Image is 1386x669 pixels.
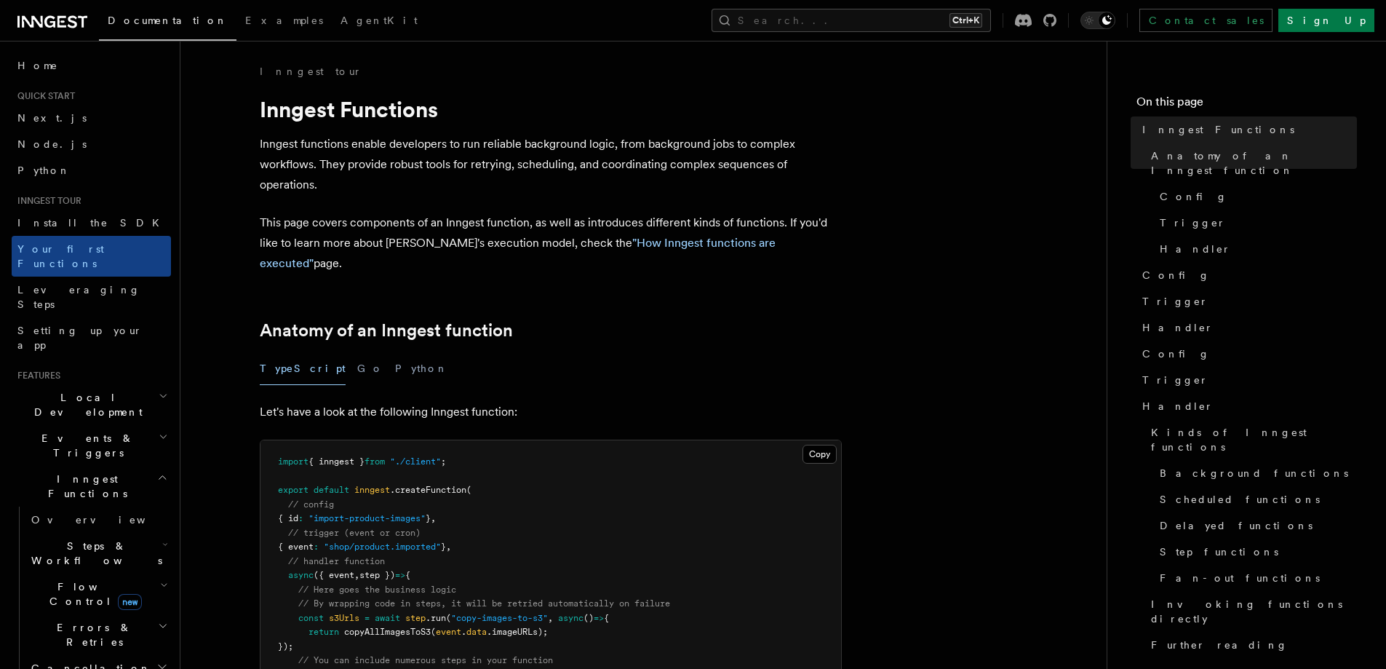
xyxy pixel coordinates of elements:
[1136,367,1357,393] a: Trigger
[25,620,158,649] span: Errors & Retries
[260,134,842,195] p: Inngest functions enable developers to run reliable background logic, from background jobs to com...
[1154,183,1357,210] a: Config
[1154,236,1357,262] a: Handler
[108,15,228,26] span: Documentation
[288,528,421,538] span: // trigger (event or cron)
[1160,215,1226,230] span: Trigger
[558,613,584,623] span: async
[288,499,334,510] span: // config
[278,456,308,467] span: import
[604,613,609,623] span: {
[298,585,456,595] span: // Here goes the business logic
[712,9,991,32] button: Search...Ctrl+K
[1139,9,1273,32] a: Contact sales
[436,627,461,637] span: event
[1142,268,1210,282] span: Config
[1151,425,1357,454] span: Kinds of Inngest functions
[17,138,87,150] span: Node.js
[118,594,142,610] span: new
[245,15,323,26] span: Examples
[25,507,171,533] a: Overview
[1136,393,1357,419] a: Handler
[278,485,308,495] span: export
[357,352,383,385] button: Go
[446,613,451,623] span: (
[12,105,171,131] a: Next.js
[461,627,466,637] span: .
[99,4,236,41] a: Documentation
[426,613,446,623] span: .run
[12,277,171,317] a: Leveraging Steps
[308,513,426,523] span: "import-product-images"
[1142,347,1210,361] span: Config
[365,613,370,623] span: =
[260,352,346,385] button: TypeScript
[12,390,159,419] span: Local Development
[1154,512,1357,539] a: Delayed functions
[12,236,171,277] a: Your first Functions
[1160,466,1348,480] span: Background functions
[260,64,362,79] a: Inngest tour
[405,613,426,623] span: step
[1160,571,1320,585] span: Fan-out functions
[288,570,314,580] span: async
[12,317,171,358] a: Setting up your app
[260,320,513,341] a: Anatomy of an Inngest function
[25,574,171,614] button: Flow Controlnew
[340,15,418,26] span: AgentKit
[17,112,87,124] span: Next.js
[298,513,303,523] span: :
[1142,399,1214,413] span: Handler
[1154,539,1357,565] a: Step functions
[1136,93,1357,116] h4: On this page
[1145,419,1357,460] a: Kinds of Inngest functions
[359,570,395,580] span: step })
[314,570,354,580] span: ({ event
[12,157,171,183] a: Python
[1154,486,1357,512] a: Scheduled functions
[1151,597,1357,626] span: Invoking functions directly
[1136,116,1357,143] a: Inngest Functions
[1142,373,1208,387] span: Trigger
[1160,492,1320,507] span: Scheduled functions
[451,613,548,623] span: "copy-images-to-s3"
[260,402,842,422] p: Let's have a look at the following Inngest function:
[12,370,60,381] span: Features
[1160,189,1227,204] span: Config
[446,542,451,552] span: ,
[12,195,81,207] span: Inngest tour
[12,90,75,102] span: Quick start
[17,284,140,310] span: Leveraging Steps
[12,425,171,466] button: Events & Triggers
[298,655,553,665] span: // You can include numerous steps in your function
[405,570,410,580] span: {
[548,613,553,623] span: ,
[324,542,441,552] span: "shop/product.imported"
[298,613,324,623] span: const
[466,627,487,637] span: data
[441,456,446,467] span: ;
[1151,638,1288,652] span: Further reading
[466,485,471,495] span: (
[390,485,466,495] span: .createFunction
[1154,460,1357,486] a: Background functions
[426,513,431,523] span: }
[395,352,448,385] button: Python
[12,472,157,501] span: Inngest Functions
[329,613,359,623] span: s3Urls
[25,579,160,609] span: Flow Control
[1080,12,1115,29] button: Toggle dark mode
[375,613,400,623] span: await
[487,627,548,637] span: .imageURLs);
[1145,591,1357,632] a: Invoking functions directly
[332,4,426,39] a: AgentKit
[1142,320,1214,335] span: Handler
[1142,294,1208,309] span: Trigger
[288,556,385,566] span: // handler function
[1136,288,1357,314] a: Trigger
[17,243,104,269] span: Your first Functions
[1151,149,1357,178] span: Anatomy of an Inngest function
[12,52,171,79] a: Home
[17,325,143,351] span: Setting up your app
[344,627,431,637] span: copyAllImagesToS3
